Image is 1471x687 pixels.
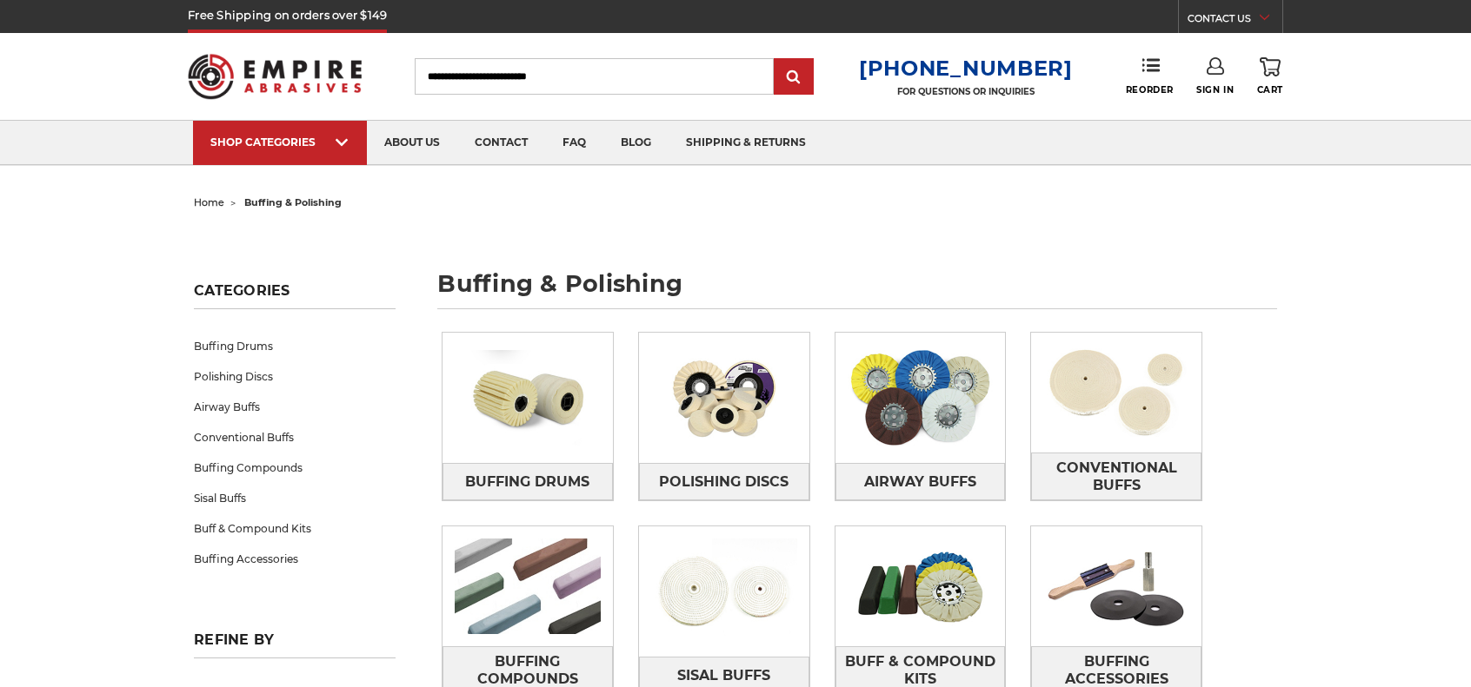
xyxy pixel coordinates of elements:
a: blog [603,121,669,165]
span: Cart [1257,84,1283,96]
span: Buffing Drums [465,467,589,497]
a: Reorder [1126,57,1174,95]
span: Sign In [1196,84,1234,96]
p: FOR QUESTIONS OR INQUIRIES [859,86,1073,97]
a: Sisal Buffs [194,483,396,513]
a: Polishing Discs [639,463,809,500]
img: Buffing Compounds [443,526,613,646]
a: Airway Buffs [194,392,396,422]
img: Airway Buffs [835,338,1006,458]
div: SHOP CATEGORIES [210,135,349,149]
a: Buffing Compounds [194,452,396,483]
a: Airway Buffs [835,463,1006,500]
img: Buff & Compound Kits [835,526,1006,646]
img: Empire Abrasives [188,43,362,110]
a: Buffing Drums [194,331,396,361]
a: Buffing Drums [443,463,613,500]
span: Reorder [1126,84,1174,96]
a: Conventional Buffs [1031,452,1201,500]
a: Cart [1257,57,1283,96]
img: Conventional Buffs [1031,333,1201,452]
a: shipping & returns [669,121,823,165]
a: Buffing Accessories [194,544,396,574]
input: Submit [776,60,811,95]
h5: Categories [194,282,396,309]
img: Polishing Discs [639,338,809,458]
h1: buffing & polishing [437,272,1277,309]
img: Buffing Accessories [1031,526,1201,646]
a: about us [367,121,457,165]
img: Sisal Buffs [639,526,809,657]
a: [PHONE_NUMBER] [859,56,1073,81]
span: Conventional Buffs [1032,453,1201,500]
a: contact [457,121,545,165]
span: buffing & polishing [244,196,342,208]
a: home [194,196,224,208]
a: Buff & Compound Kits [194,513,396,544]
a: CONTACT US [1188,9,1282,33]
a: Polishing Discs [194,361,396,392]
a: Conventional Buffs [194,422,396,452]
span: Airway Buffs [864,467,976,497]
img: Buffing Drums [443,338,613,458]
span: Polishing Discs [659,467,789,497]
a: faq [545,121,603,165]
h5: Refine by [194,631,396,658]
